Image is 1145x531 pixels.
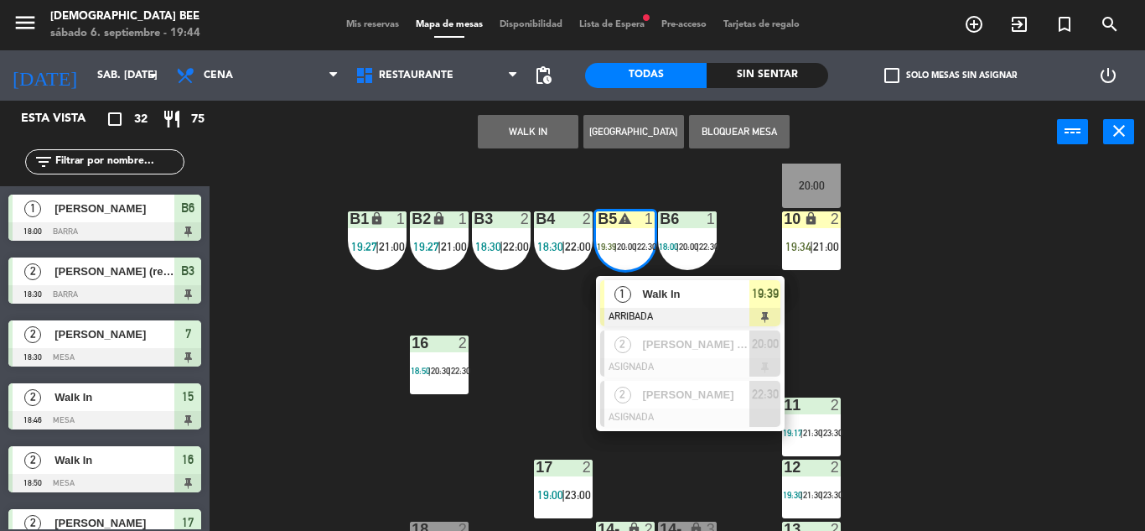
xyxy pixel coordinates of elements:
[428,366,431,376] span: |
[800,490,803,500] span: |
[1109,121,1129,141] i: close
[782,180,841,191] div: 20:00
[1009,14,1029,34] i: exit_to_app
[54,451,174,469] span: Walk In
[54,325,174,343] span: [PERSON_NAME]
[660,211,661,226] div: B6
[459,211,469,226] div: 1
[459,336,469,351] div: 2
[54,200,174,217] span: [PERSON_NAME]
[24,389,41,406] span: 2
[821,490,823,500] span: |
[659,242,678,252] span: 18:00
[583,211,593,226] div: 2
[1063,121,1083,141] i: power_input
[884,68,1017,83] label: Solo mesas sin asignar
[752,384,779,404] span: 22:30
[831,211,841,226] div: 2
[24,200,41,217] span: 1
[653,20,715,29] span: Pre-acceso
[783,428,802,438] span: 19:17
[379,240,405,253] span: 21:00
[105,109,125,129] i: crop_square
[831,149,841,164] div: 2
[823,428,842,438] span: 23:30
[676,242,679,252] span: |
[800,428,803,438] span: |
[831,398,841,413] div: 2
[641,13,651,23] span: fiber_manual_record
[396,211,407,226] div: 1
[370,211,384,226] i: lock
[642,285,749,303] span: Walk In
[707,63,828,88] div: Sin sentar
[431,366,450,376] span: 20:30
[784,460,785,475] div: 12
[964,14,984,34] i: add_circle_outline
[583,115,684,148] button: [GEOGRAPHIC_DATA]
[565,240,591,253] span: 22:00
[432,211,446,226] i: lock
[597,242,616,252] span: 19:39
[803,428,822,438] span: 21:30
[810,240,813,253] span: |
[697,242,699,252] span: |
[617,242,636,252] span: 20:00
[1098,65,1118,86] i: power_settings_new
[8,109,121,129] div: Esta vista
[1057,119,1088,144] button: power_input
[134,110,148,129] span: 32
[752,334,779,354] span: 20:00
[562,488,565,502] span: |
[537,240,563,253] span: 18:30
[1100,14,1120,34] i: search
[181,261,194,281] span: B3
[783,490,802,500] span: 19:30
[614,286,631,303] span: 1
[379,70,453,81] span: Restaurante
[1054,14,1075,34] i: turned_in_not
[182,387,194,407] span: 15
[614,387,631,403] span: 2
[162,109,182,129] i: restaurant
[13,10,38,35] i: menu
[642,386,749,403] span: [PERSON_NAME]
[478,115,578,148] button: WALK IN
[598,211,598,226] div: B5
[1103,119,1134,144] button: close
[13,10,38,41] button: menu
[562,240,565,253] span: |
[50,25,200,42] div: sábado 6. septiembre - 19:44
[614,242,617,252] span: |
[618,211,632,226] i: warning
[642,336,749,353] span: [PERSON_NAME] [PERSON_NAME]
[54,263,174,280] span: [PERSON_NAME] (reserva de Diageo Peru)
[413,240,439,253] span: 19:27
[803,490,822,500] span: 21:30
[884,68,899,83] span: check_box_outline_blank
[679,242,698,252] span: 20:00
[784,211,785,226] div: 10
[503,240,529,253] span: 22:00
[185,324,191,344] span: 7
[784,149,785,164] div: 9
[537,488,563,502] span: 19:00
[785,240,811,253] span: 19:34
[635,242,637,252] span: |
[438,240,441,253] span: |
[707,211,717,226] div: 1
[831,460,841,475] div: 2
[441,240,467,253] span: 21:00
[24,452,41,469] span: 2
[407,20,491,29] span: Mapa de mesas
[521,211,531,226] div: 2
[533,65,553,86] span: pending_actions
[448,366,451,376] span: |
[689,115,790,148] button: Bloquear Mesa
[571,20,653,29] span: Lista de Espera
[699,242,718,252] span: 22:30
[143,65,163,86] i: arrow_drop_down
